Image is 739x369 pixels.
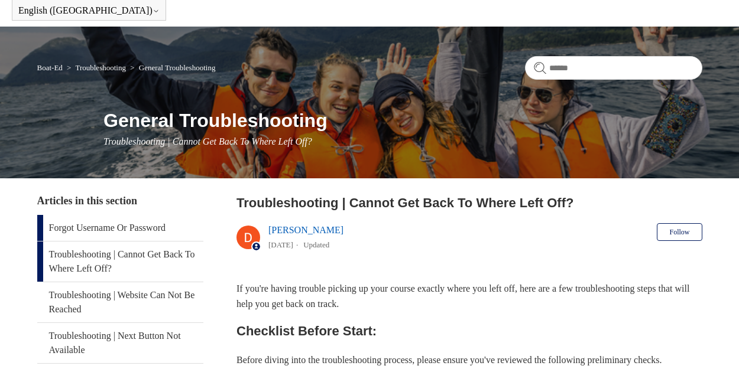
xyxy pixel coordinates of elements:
button: English ([GEOGRAPHIC_DATA]) [18,5,160,16]
h1: General Troubleshooting [103,106,702,135]
h2: Checklist Before Start: [236,321,702,341]
a: Forgot Username Or Password [37,215,203,241]
p: If you're having trouble picking up your course exactly where you left off, here are a few troubl... [236,281,702,311]
a: [PERSON_NAME] [268,225,343,235]
li: Boat-Ed [37,63,65,72]
li: General Troubleshooting [128,63,215,72]
a: Troubleshooting | Website Can Not Be Reached [37,282,203,322]
input: Search [525,56,702,80]
li: Troubleshooting [64,63,128,72]
a: General Troubleshooting [139,63,216,72]
a: Troubleshooting | Next Button Not Available [37,323,203,363]
a: Troubleshooting [75,63,125,72]
li: Updated [303,240,329,249]
p: Before diving into the troubleshooting process, please ensure you've reviewed the following preli... [236,352,702,368]
a: Troubleshooting | Cannot Get Back To Where Left Off? [37,241,203,282]
span: Troubleshooting | Cannot Get Back To Where Left Off? [103,136,312,146]
a: Boat-Ed [37,63,63,72]
time: 05/14/2024, 13:31 [268,240,293,249]
h2: Troubleshooting | Cannot Get Back To Where Left Off? [236,193,702,213]
span: Articles in this section [37,195,137,207]
button: Follow Article [657,223,702,241]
